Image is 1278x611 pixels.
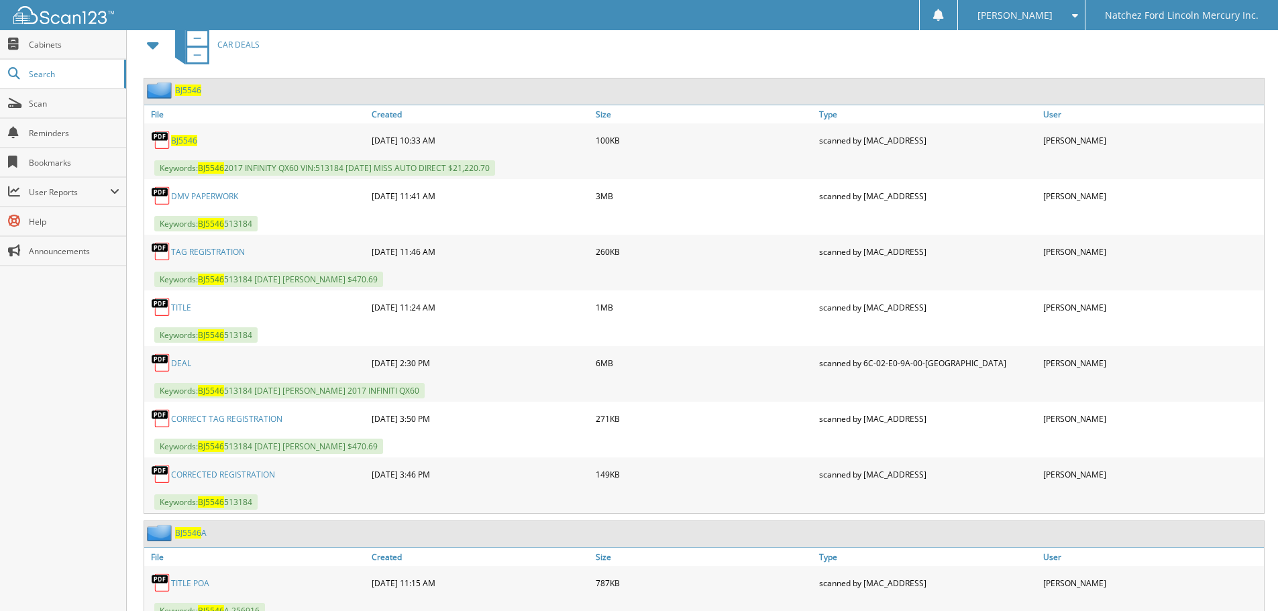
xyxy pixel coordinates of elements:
[175,527,207,539] a: BJ5546A
[1040,294,1264,321] div: [PERSON_NAME]
[592,294,816,321] div: 1MB
[198,329,224,341] span: BJ5546
[198,441,224,452] span: BJ5546
[816,238,1040,265] div: scanned by [MAC_ADDRESS]
[154,272,383,287] span: Keywords: 513184 [DATE] [PERSON_NAME] $470.69
[368,461,592,488] div: [DATE] 3:46 PM
[154,494,258,510] span: Keywords: 513184
[816,405,1040,432] div: scanned by [MAC_ADDRESS]
[1211,547,1278,611] iframe: Chat Widget
[1040,349,1264,376] div: [PERSON_NAME]
[198,496,224,508] span: BJ5546
[816,349,1040,376] div: scanned by 6C-02-E0-9A-00-[GEOGRAPHIC_DATA]
[592,461,816,488] div: 149KB
[29,157,119,168] span: Bookmarks
[1040,461,1264,488] div: [PERSON_NAME]
[1040,182,1264,209] div: [PERSON_NAME]
[151,408,171,429] img: PDF.png
[368,294,592,321] div: [DATE] 11:24 AM
[592,405,816,432] div: 271KB
[151,186,171,206] img: PDF.png
[29,68,117,80] span: Search
[592,548,816,566] a: Size
[1040,548,1264,566] a: User
[144,105,368,123] a: File
[171,135,197,146] a: BJ5546
[592,349,816,376] div: 6MB
[154,216,258,231] span: Keywords: 513184
[147,524,175,541] img: folder2.png
[154,383,425,398] span: Keywords: 513184 [DATE] [PERSON_NAME] 2017 INFINITI QX60
[29,186,110,198] span: User Reports
[171,413,282,425] a: CORRECT TAG REGISTRATION
[816,182,1040,209] div: scanned by [MAC_ADDRESS]
[816,127,1040,154] div: scanned by [MAC_ADDRESS]
[816,105,1040,123] a: Type
[29,98,119,109] span: Scan
[1040,569,1264,596] div: [PERSON_NAME]
[171,246,245,258] a: TAG REGISTRATION
[368,405,592,432] div: [DATE] 3:50 PM
[368,238,592,265] div: [DATE] 11:46 AM
[592,238,816,265] div: 260KB
[198,162,224,174] span: BJ5546
[144,548,368,566] a: File
[13,6,114,24] img: scan123-logo-white.svg
[816,548,1040,566] a: Type
[171,190,238,202] a: DMV PAPERWORK
[368,105,592,123] a: Created
[147,82,175,99] img: folder2.png
[816,569,1040,596] div: scanned by [MAC_ADDRESS]
[368,548,592,566] a: Created
[151,464,171,484] img: PDF.png
[29,127,119,139] span: Reminders
[368,349,592,376] div: [DATE] 2:30 PM
[171,357,191,369] a: DEAL
[1040,127,1264,154] div: [PERSON_NAME]
[29,245,119,257] span: Announcements
[368,569,592,596] div: [DATE] 11:15 AM
[592,569,816,596] div: 787KB
[29,216,119,227] span: Help
[1105,11,1259,19] span: Natchez Ford Lincoln Mercury Inc.
[368,182,592,209] div: [DATE] 11:41 AM
[592,182,816,209] div: 3MB
[151,241,171,262] img: PDF.png
[1040,405,1264,432] div: [PERSON_NAME]
[29,39,119,50] span: Cabinets
[368,127,592,154] div: [DATE] 10:33 AM
[171,577,209,589] a: TITLE POA
[167,18,260,71] a: CAR DEALS
[198,385,224,396] span: BJ5546
[592,127,816,154] div: 100KB
[151,130,171,150] img: PDF.png
[154,439,383,454] span: Keywords: 513184 [DATE] [PERSON_NAME] $470.69
[198,218,224,229] span: BJ5546
[171,469,275,480] a: CORRECTED REGISTRATION
[977,11,1053,19] span: [PERSON_NAME]
[154,160,495,176] span: Keywords: 2017 INFINITY QX60 VIN:513184 [DATE] MISS AUTO DIRECT $21,220.70
[816,461,1040,488] div: scanned by [MAC_ADDRESS]
[1040,238,1264,265] div: [PERSON_NAME]
[198,274,224,285] span: BJ5546
[217,39,260,50] span: CAR DEALS
[175,85,201,96] a: BJ5546
[592,105,816,123] a: Size
[151,297,171,317] img: PDF.png
[171,302,191,313] a: TITLE
[175,527,201,539] span: BJ5546
[151,353,171,373] img: PDF.png
[1040,105,1264,123] a: User
[816,294,1040,321] div: scanned by [MAC_ADDRESS]
[151,573,171,593] img: PDF.png
[154,327,258,343] span: Keywords: 513184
